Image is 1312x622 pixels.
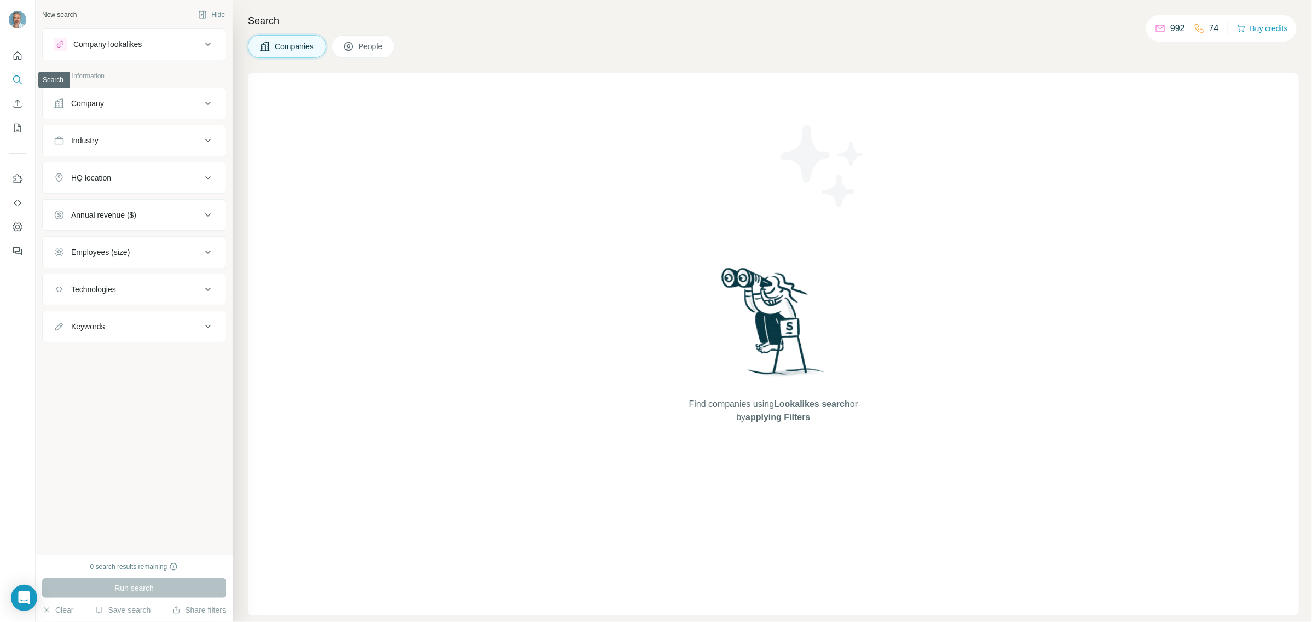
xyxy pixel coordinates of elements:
div: New search [42,10,77,20]
button: Dashboard [9,217,26,237]
div: Company lookalikes [73,39,142,50]
button: My lists [9,118,26,138]
img: Surfe Illustration - Stars [773,117,872,216]
span: applying Filters [745,412,810,422]
button: Use Surfe on LinkedIn [9,169,26,189]
button: Employees (size) [43,239,226,265]
div: Annual revenue ($) [71,210,136,220]
div: 0 search results remaining [90,562,178,572]
span: Find companies using or by [686,398,861,424]
button: Keywords [43,313,226,340]
button: Use Surfe API [9,193,26,213]
img: Surfe Illustration - Woman searching with binoculars [716,265,830,387]
button: Company [43,90,226,117]
div: Keywords [71,321,105,332]
button: Save search [95,604,151,615]
button: Quick start [9,46,26,66]
div: Open Intercom Messenger [11,585,37,611]
button: Share filters [172,604,226,615]
button: Feedback [9,241,26,261]
button: Technologies [43,276,226,303]
button: Search [9,70,26,90]
img: Avatar [9,11,26,28]
span: Lookalikes search [774,399,850,409]
p: 992 [1170,22,1185,35]
div: Company [71,98,104,109]
p: Company information [42,71,226,81]
button: Enrich CSV [9,94,26,114]
button: Clear [42,604,73,615]
button: Hide [190,7,233,23]
h4: Search [248,13,1299,28]
span: Companies [275,41,315,52]
div: HQ location [71,172,111,183]
button: Buy credits [1237,21,1288,36]
div: Industry [71,135,99,146]
div: Technologies [71,284,116,295]
button: Annual revenue ($) [43,202,226,228]
div: Employees (size) [71,247,130,258]
span: People [359,41,384,52]
button: Industry [43,127,226,154]
p: 74 [1209,22,1219,35]
button: Company lookalikes [43,31,226,57]
button: HQ location [43,165,226,191]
